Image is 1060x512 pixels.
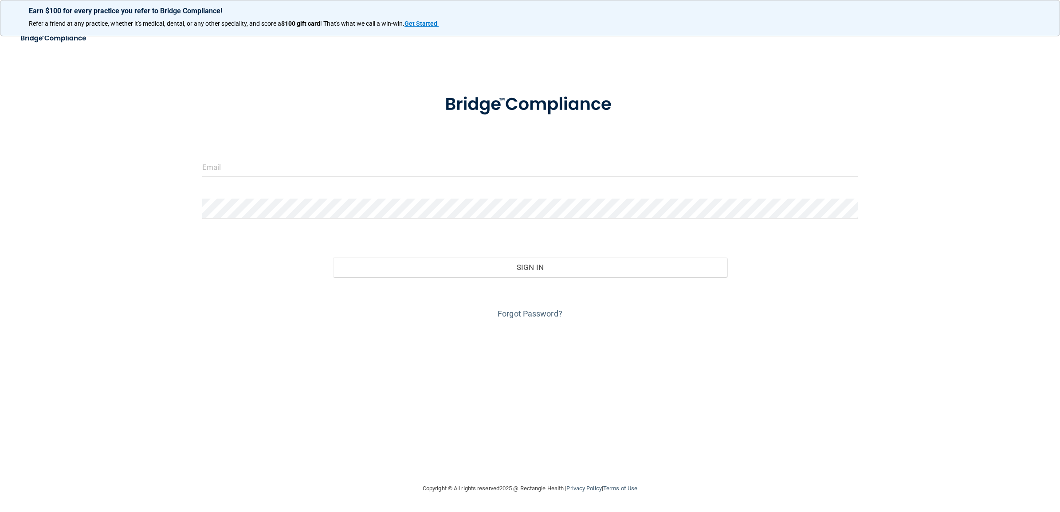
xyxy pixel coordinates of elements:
strong: $100 gift card [281,20,320,27]
a: Get Started [404,20,439,27]
button: Sign In [333,258,726,277]
img: bridge_compliance_login_screen.278c3ca4.svg [13,29,95,47]
a: Privacy Policy [566,485,601,492]
span: Refer a friend at any practice, whether it's medical, dental, or any other speciality, and score a [29,20,281,27]
a: Terms of Use [603,485,637,492]
div: Copyright © All rights reserved 2025 @ Rectangle Health | | [368,474,692,503]
span: ! That's what we call a win-win. [320,20,404,27]
input: Email [202,157,858,177]
img: bridge_compliance_login_screen.278c3ca4.svg [427,82,633,128]
a: Forgot Password? [498,309,562,318]
strong: Get Started [404,20,437,27]
p: Earn $100 for every practice you refer to Bridge Compliance! [29,7,1031,15]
